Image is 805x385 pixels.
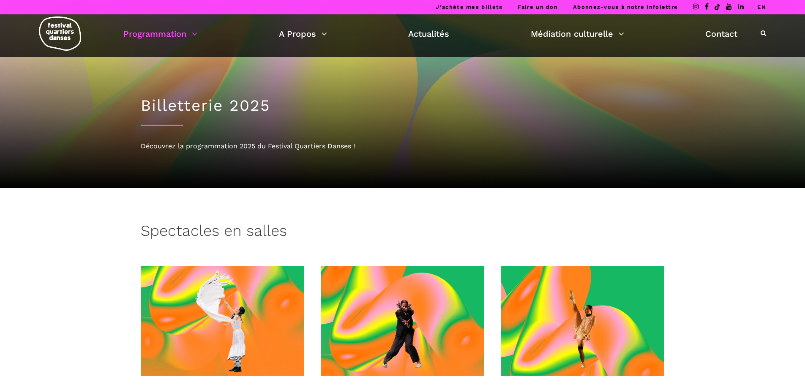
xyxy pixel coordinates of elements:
a: EN [757,4,766,10]
img: logo-fqd-med [39,16,81,51]
a: Médiation culturelle [531,27,624,41]
a: Faire un don [518,4,558,10]
div: Découvrez la programmation 2025 du Festival Quartiers Danses ! [141,141,665,152]
a: J’achète mes billets [436,4,502,10]
a: Actualités [408,27,449,41]
a: Abonnez-vous à notre infolettre [573,4,678,10]
a: Programmation [123,27,197,41]
h3: Spectacles en salles [141,222,287,243]
a: Contact [705,27,737,41]
a: A Propos [279,27,327,41]
h1: Billetterie 2025 [141,96,665,115]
